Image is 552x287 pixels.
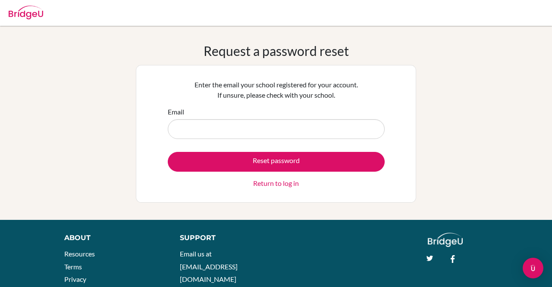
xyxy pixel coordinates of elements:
[168,107,184,117] label: Email
[64,275,86,283] a: Privacy
[64,262,82,271] a: Terms
[428,233,463,247] img: logo_white@2x-f4f0deed5e89b7ecb1c2cc34c3e3d731f90f0f143d5ea2071677605dd97b5244.png
[9,6,43,19] img: Bridge-U
[64,250,95,258] a: Resources
[523,258,543,278] div: Open Intercom Messenger
[168,152,385,172] button: Reset password
[180,233,267,243] div: Support
[64,233,160,243] div: About
[180,250,238,283] a: Email us at [EMAIL_ADDRESS][DOMAIN_NAME]
[168,80,385,100] p: Enter the email your school registered for your account. If unsure, please check with your school.
[253,178,299,188] a: Return to log in
[204,43,349,59] h1: Request a password reset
